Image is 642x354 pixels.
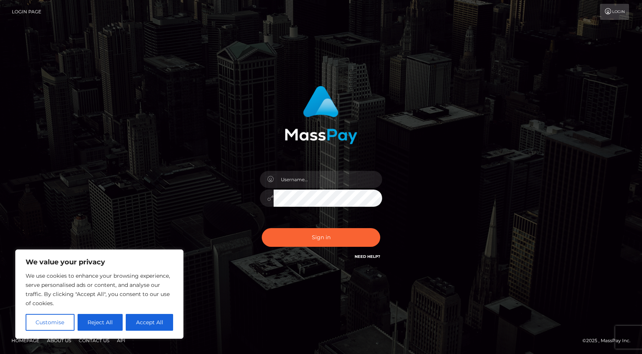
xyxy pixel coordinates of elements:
[26,257,173,267] p: We value your privacy
[355,254,380,259] a: Need Help?
[8,335,42,346] a: Homepage
[15,249,183,339] div: We value your privacy
[26,271,173,308] p: We use cookies to enhance your browsing experience, serve personalised ads or content, and analys...
[78,314,123,331] button: Reject All
[285,86,357,144] img: MassPay Login
[126,314,173,331] button: Accept All
[26,314,75,331] button: Customise
[44,335,74,346] a: About Us
[582,336,636,345] div: © 2025 , MassPay Inc.
[114,335,128,346] a: API
[262,228,380,247] button: Sign in
[600,4,629,20] a: Login
[76,335,112,346] a: Contact Us
[12,4,41,20] a: Login Page
[274,171,382,188] input: Username...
